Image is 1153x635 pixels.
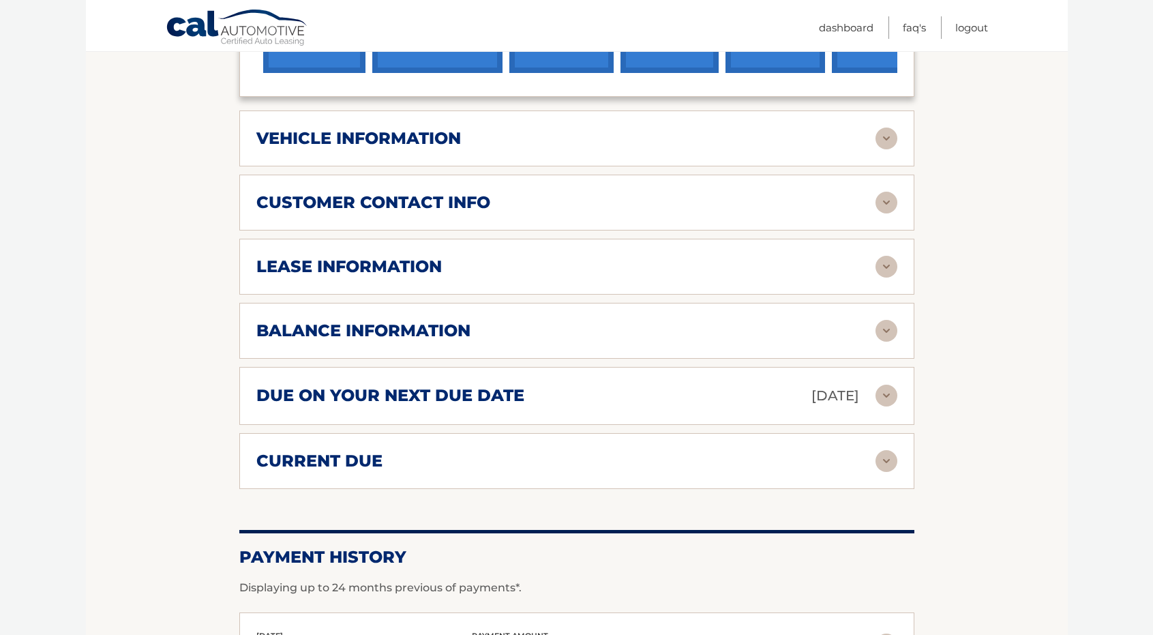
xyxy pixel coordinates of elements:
[239,547,914,567] h2: Payment History
[239,580,914,596] p: Displaying up to 24 months previous of payments*.
[256,321,470,341] h2: balance information
[811,384,859,408] p: [DATE]
[256,385,524,406] h2: due on your next due date
[875,192,897,213] img: accordion-rest.svg
[875,128,897,149] img: accordion-rest.svg
[875,256,897,278] img: accordion-rest.svg
[955,16,988,39] a: Logout
[903,16,926,39] a: FAQ's
[256,128,461,149] h2: vehicle information
[875,450,897,472] img: accordion-rest.svg
[875,320,897,342] img: accordion-rest.svg
[166,9,309,48] a: Cal Automotive
[875,385,897,407] img: accordion-rest.svg
[819,16,873,39] a: Dashboard
[256,256,442,277] h2: lease information
[256,451,383,471] h2: current due
[256,192,490,213] h2: customer contact info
